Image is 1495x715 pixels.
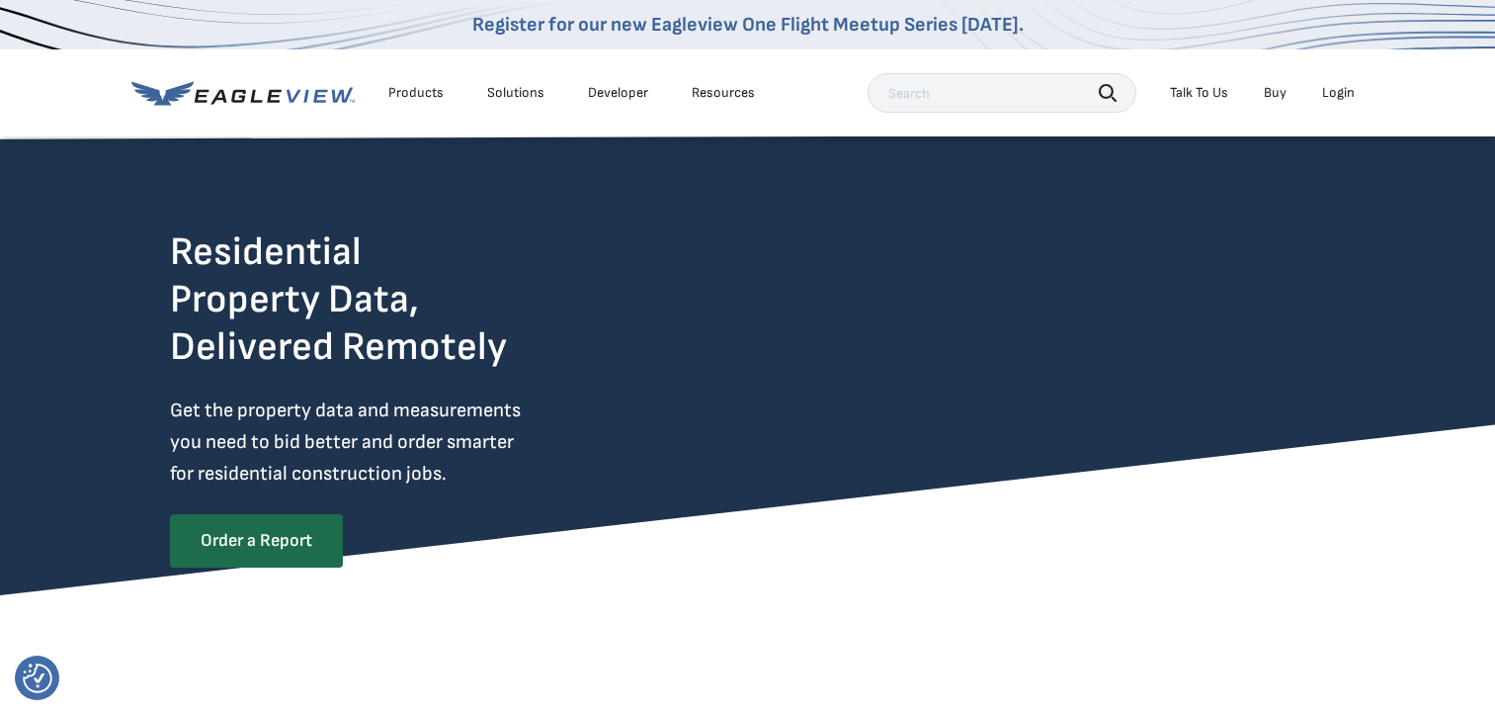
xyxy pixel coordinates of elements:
[588,84,648,102] a: Developer
[388,84,444,102] div: Products
[472,13,1024,37] a: Register for our new Eagleview One Flight Meetup Series [DATE].
[692,84,755,102] div: Resources
[170,228,507,371] h2: Residential Property Data, Delivered Remotely
[23,664,52,693] button: Consent Preferences
[1264,84,1287,102] a: Buy
[487,84,544,102] div: Solutions
[170,395,603,490] p: Get the property data and measurements you need to bid better and order smarter for residential c...
[23,664,52,693] img: Revisit consent button
[868,73,1136,113] input: Search
[170,514,343,568] a: Order a Report
[1170,84,1228,102] div: Talk To Us
[1322,84,1355,102] div: Login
